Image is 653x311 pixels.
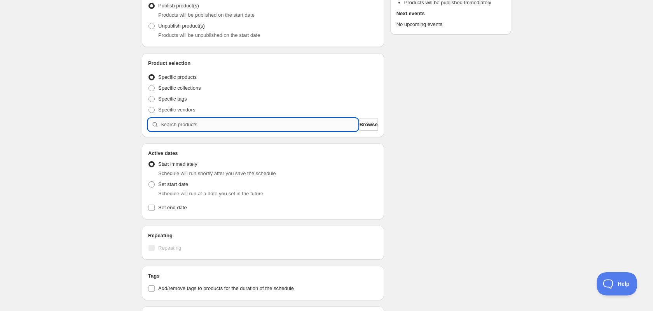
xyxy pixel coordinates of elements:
span: Specific vendors [158,107,195,113]
p: No upcoming events [396,21,505,28]
h2: Tags [148,272,378,280]
h2: Next events [396,10,505,17]
span: Products will be unpublished on the start date [158,32,260,38]
span: Start immediately [158,161,197,167]
span: Publish product(s) [158,3,199,9]
span: Add/remove tags to products for the duration of the schedule [158,285,294,291]
h2: Repeating [148,232,378,240]
span: Unpublish product(s) [158,23,205,29]
h2: Product selection [148,59,378,67]
span: Products will be published on the start date [158,12,255,18]
span: Set start date [158,181,188,187]
span: Specific products [158,74,197,80]
span: Repeating [158,245,181,251]
span: Browse [360,121,378,129]
h2: Active dates [148,149,378,157]
span: Schedule will run at a date you set in the future [158,191,263,196]
input: Search products [161,118,358,131]
span: Specific collections [158,85,201,91]
iframe: Toggle Customer Support [597,272,637,295]
span: Set end date [158,205,187,210]
span: Specific tags [158,96,187,102]
button: Browse [360,118,378,131]
span: Schedule will run shortly after you save the schedule [158,170,276,176]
